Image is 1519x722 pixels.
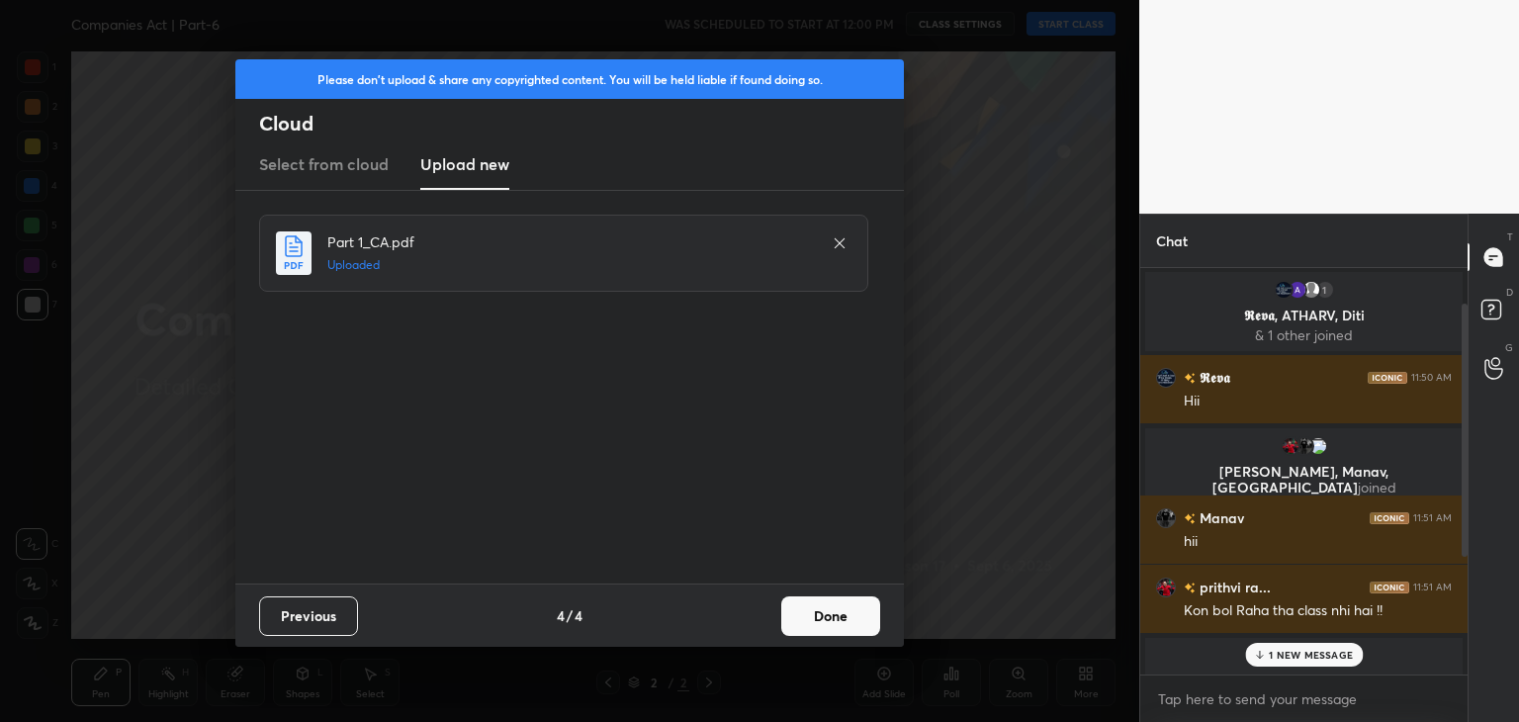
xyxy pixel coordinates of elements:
img: 68cc5f2d9aed4ca1aff7a284c7b7669a.41293813_3 [1288,280,1307,300]
div: Please don't upload & share any copyrighted content. You will be held liable if found doing so. [235,59,904,99]
h3: Upload new [420,152,509,176]
p: 1 NEW MESSAGE [1269,649,1353,661]
h6: Manav [1196,507,1244,528]
h6: prithvi ra... [1196,577,1271,597]
span: joined [1358,478,1396,496]
h6: 𝕽𝖊𝖛𝖆 [1196,367,1230,388]
img: 863a3d74934d4241a494bad556113aa9.None [1274,280,1294,300]
div: Hii [1184,392,1452,411]
h4: 4 [557,605,565,626]
div: hii [1184,532,1452,552]
img: no-rating-badge.077c3623.svg [1184,513,1196,524]
button: Previous [259,596,358,636]
p: D [1506,285,1513,300]
img: 3 [1281,436,1300,456]
img: 863a3d74934d4241a494bad556113aa9.None [1156,368,1176,388]
img: 83fb5db4a88a434985c4cc6ea88d96af.jpg [1156,508,1176,528]
p: [PERSON_NAME] [1157,674,1451,689]
img: iconic-dark.1390631f.png [1368,372,1407,384]
img: no-rating-badge.077c3623.svg [1184,373,1196,384]
p: G [1505,340,1513,355]
img: 83fb5db4a88a434985c4cc6ea88d96af.jpg [1295,436,1314,456]
div: 11:50 AM [1411,372,1452,384]
p: T [1507,229,1513,244]
img: default.png [1301,280,1321,300]
img: 3 [1308,436,1328,456]
p: Chat [1140,215,1204,267]
div: 1 [1315,280,1335,300]
div: Kon bol Raha tha class nhi hai !! [1184,601,1452,621]
h4: / [567,605,573,626]
h5: Uploaded [327,256,812,274]
img: iconic-dark.1390631f.png [1370,512,1409,524]
span: joined [1343,672,1382,690]
img: no-rating-badge.077c3623.svg [1184,583,1196,593]
button: Done [781,596,880,636]
p: [PERSON_NAME], Manav, [GEOGRAPHIC_DATA] [1157,464,1451,496]
h4: Part 1_CA.pdf [327,231,812,252]
h4: 4 [575,605,582,626]
h2: Cloud [259,111,904,136]
div: 11:51 AM [1413,582,1452,593]
img: 3 [1156,578,1176,597]
div: grid [1140,268,1468,676]
p: & 1 other joined [1157,327,1451,343]
div: 11:51 AM [1413,512,1452,524]
p: 𝕽𝖊𝖛𝖆, ATHARV, Diti [1157,308,1451,323]
img: iconic-dark.1390631f.png [1370,582,1409,593]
